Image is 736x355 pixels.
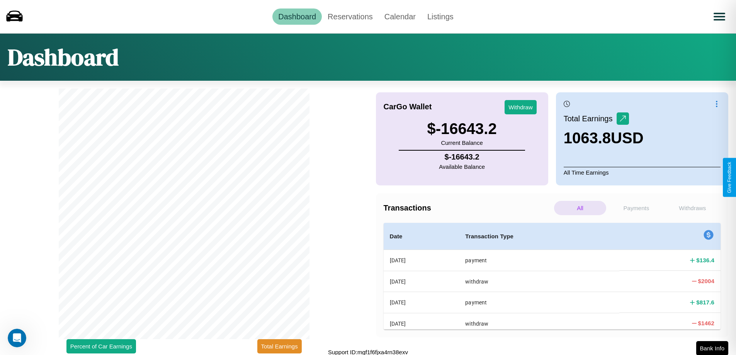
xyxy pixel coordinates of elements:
[272,8,322,25] a: Dashboard
[459,271,619,292] th: withdraw
[610,201,662,215] p: Payments
[322,8,379,25] a: Reservations
[696,256,714,264] h4: $ 136.4
[459,313,619,334] th: withdraw
[384,292,459,313] th: [DATE]
[564,167,721,178] p: All Time Earnings
[666,201,719,215] p: Withdraws
[465,232,613,241] h4: Transaction Type
[390,232,453,241] h4: Date
[379,8,422,25] a: Calendar
[698,319,714,327] h4: $ 1462
[564,129,644,147] h3: 1063.8 USD
[439,153,485,161] h4: $ -16643.2
[709,6,730,27] button: Open menu
[459,292,619,313] th: payment
[384,250,459,271] th: [DATE]
[698,277,714,285] h4: $ 2004
[427,138,497,148] p: Current Balance
[554,201,606,215] p: All
[696,298,714,306] h4: $ 817.6
[427,120,497,138] h3: $ -16643.2
[8,329,26,347] iframe: Intercom live chat
[439,161,485,172] p: Available Balance
[8,41,119,73] h1: Dashboard
[384,271,459,292] th: [DATE]
[384,313,459,334] th: [DATE]
[384,204,552,212] h4: Transactions
[66,339,136,353] button: Percent of Car Earnings
[257,339,302,353] button: Total Earnings
[727,162,732,193] div: Give Feedback
[459,250,619,271] th: payment
[422,8,459,25] a: Listings
[505,100,537,114] button: Withdraw
[564,112,617,126] p: Total Earnings
[384,102,432,111] h4: CarGo Wallet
